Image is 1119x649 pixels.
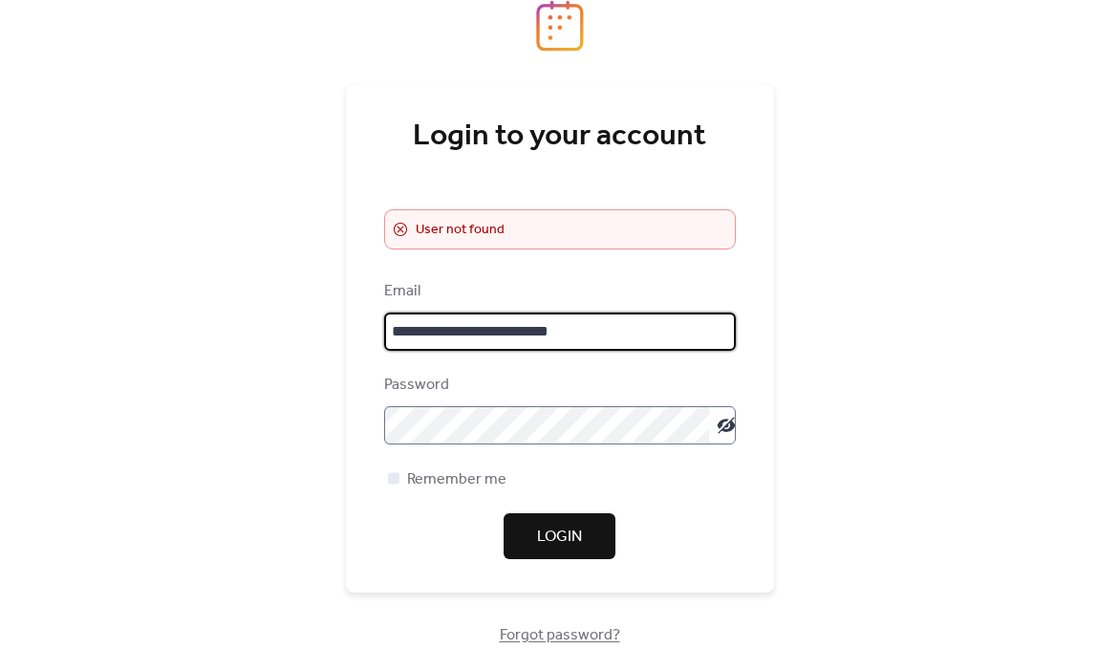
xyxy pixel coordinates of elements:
[407,468,506,491] span: Remember me
[504,513,615,559] button: Login
[500,624,620,647] span: Forgot password?
[537,526,582,549] span: Login
[416,219,505,242] span: User not found
[384,118,736,156] div: Login to your account
[384,374,732,397] div: Password
[500,630,620,640] a: Forgot password?
[384,280,732,303] div: Email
